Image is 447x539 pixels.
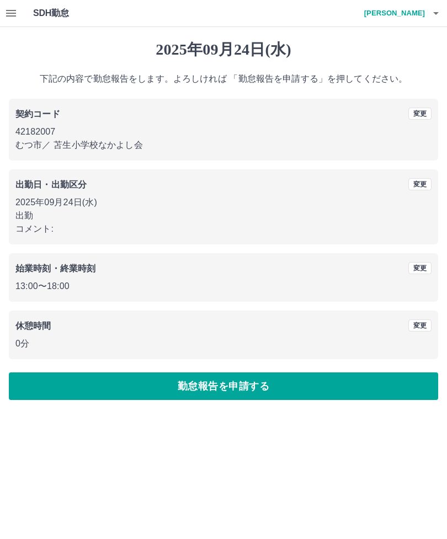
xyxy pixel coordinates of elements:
button: 勤怠報告を申請する [9,372,438,400]
p: 0分 [15,337,432,350]
p: 下記の内容で勤怠報告をします。よろしければ 「勤怠報告を申請する」を押してください。 [9,72,438,86]
b: 契約コード [15,109,60,119]
b: 休憩時間 [15,321,51,330]
button: 変更 [408,262,432,274]
p: 42182007 [15,125,432,138]
p: 2025年09月24日(水) [15,196,432,209]
p: 13:00 〜 18:00 [15,280,432,293]
b: 出勤日・出勤区分 [15,180,87,189]
p: むつ市 ／ 苫生小学校なかよし会 [15,138,432,152]
p: コメント: [15,222,432,236]
button: 変更 [408,319,432,332]
p: 出勤 [15,209,432,222]
button: 変更 [408,108,432,120]
button: 変更 [408,178,432,190]
h1: 2025年09月24日(水) [9,40,438,59]
b: 始業時刻・終業時刻 [15,264,95,273]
